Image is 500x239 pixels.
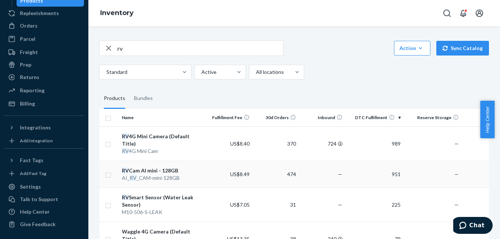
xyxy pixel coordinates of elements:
[394,41,430,56] button: Action
[20,49,38,56] div: Freight
[122,133,129,139] em: RV
[20,138,53,144] div: Add Integration
[230,140,250,147] span: US$8.40
[20,157,43,164] div: Fast Tags
[122,194,203,208] div: Smart Sensor (Water Leak Sensor)
[4,136,84,145] a: Add Integration
[94,3,140,24] ol: breadcrumbs
[122,133,203,147] div: 4G Mini Camera (Default Title)
[404,109,462,126] th: Reserve Storage
[453,217,493,235] iframe: Opens a widget where you can chat to one of our agents
[345,126,404,161] td: 989
[20,87,45,94] div: Reporting
[4,206,84,218] a: Help Center
[130,175,137,181] em: RV
[4,181,84,193] a: Settings
[456,6,471,21] button: Open notifications
[4,169,84,178] a: Add Fast Tag
[338,201,342,208] span: —
[4,98,84,110] a: Billing
[4,122,84,133] button: Integrations
[253,188,299,222] td: 31
[454,140,459,147] span: —
[100,9,134,17] a: Inventory
[230,171,250,177] span: US$8.49
[4,85,84,96] a: Reporting
[117,41,283,56] input: Search inventory by name or sku
[4,33,84,45] a: Parcel
[122,174,203,182] div: AI_ _CAM-mini-128GB
[122,148,129,154] em: RV
[345,109,404,126] th: DTC Fulfillment
[345,161,404,188] td: 951
[440,6,454,21] button: Open Search Box
[20,170,46,176] div: Add Fast Tag
[253,109,299,126] th: 30d Orders
[253,161,299,188] td: 474
[4,154,84,166] button: Fast Tags
[253,126,299,161] td: 370
[122,167,203,174] div: Cam AI mini - 128GB
[20,208,50,215] div: Help Center
[20,10,59,17] div: Replenishments
[20,196,58,203] div: Talk to Support
[20,61,31,68] div: Prep
[436,41,489,56] button: Sync Catalog
[345,188,404,222] td: 225
[20,74,39,81] div: Returns
[20,221,56,228] div: Give Feedback
[119,109,206,126] th: Name
[122,167,129,174] em: RV
[4,193,84,205] button: Talk to Support
[4,46,84,58] a: Freight
[4,20,84,32] a: Orders
[4,7,84,19] a: Replenishments
[255,68,256,76] input: All locations
[104,88,125,109] div: Products
[20,35,35,43] div: Parcel
[20,183,41,190] div: Settings
[122,147,203,155] div: 4G Mini Cam
[4,71,84,83] a: Returns
[20,100,35,107] div: Billing
[134,88,153,109] div: Bundles
[4,218,84,230] button: Give Feedback
[480,101,494,138] button: Help Center
[122,208,203,216] div: M10-506-S-LEAK
[230,201,250,208] span: US$7.05
[472,6,487,21] button: Open account menu
[20,124,51,131] div: Integrations
[399,44,425,52] div: Action
[338,171,342,177] span: —
[4,59,84,71] a: Prep
[122,194,129,200] em: RV
[299,126,345,161] td: 724
[299,109,345,126] th: Inbound
[20,22,38,29] div: Orders
[454,171,459,177] span: —
[206,109,252,126] th: Fulfillment Fee
[454,201,459,208] span: —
